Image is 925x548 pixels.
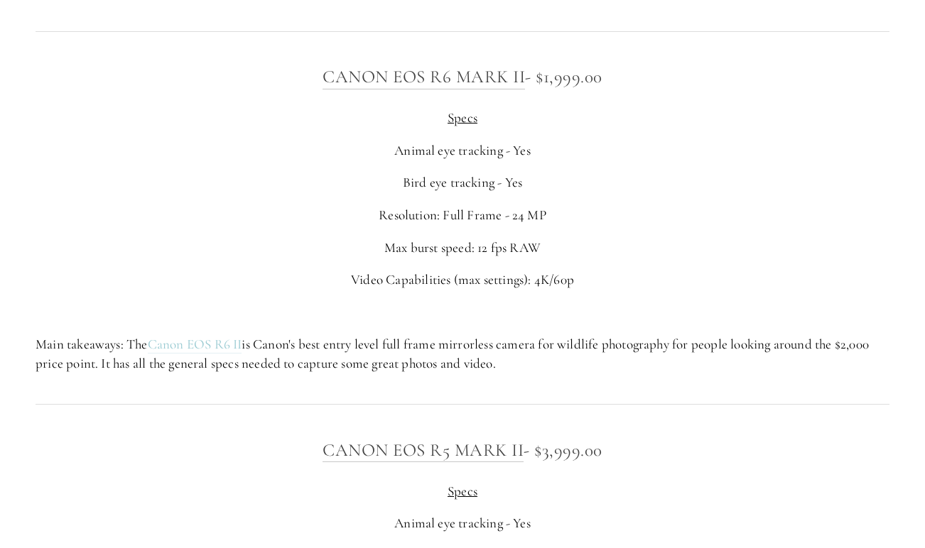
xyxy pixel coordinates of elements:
[36,436,889,464] h3: - $3,999.00
[36,173,889,192] p: Bird eye tracking - Yes
[148,336,242,354] a: Canon EOS R6 II
[36,62,889,91] h3: - $1,999.00
[448,109,477,126] span: Specs
[36,335,889,373] p: Main takeaways: The is Canon's best entry level full frame mirrorless camera for wildlife photogr...
[323,439,524,462] a: Canon EOS R5 MArk ii
[36,141,889,160] p: Animal eye tracking - Yes
[36,514,889,533] p: Animal eye tracking - Yes
[448,483,477,499] span: Specs
[36,270,889,290] p: Video Capabilities (max settings): 4K/60p
[36,239,889,258] p: Max burst speed: 12 fps RAW
[36,206,889,225] p: Resolution: Full Frame - 24 MP
[323,66,525,89] a: Canon EOS R6 Mark II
